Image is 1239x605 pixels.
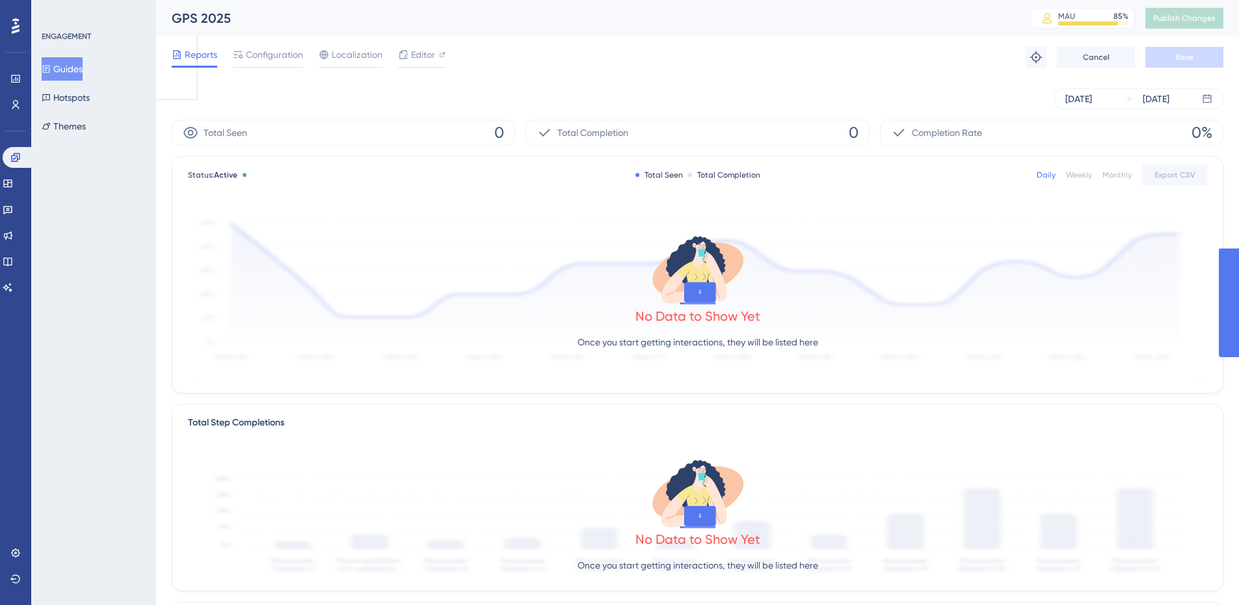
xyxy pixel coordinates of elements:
div: No Data to Show Yet [635,530,760,548]
button: Save [1145,47,1223,68]
span: Editor [411,47,435,62]
div: [DATE] [1065,91,1092,107]
div: Weekly [1066,170,1092,180]
div: Total Seen [635,170,683,180]
span: Completion Rate [912,125,982,141]
button: Cancel [1057,47,1135,68]
span: Total Completion [557,125,628,141]
span: Active [214,170,237,180]
span: Reports [185,47,217,62]
span: 0 [849,122,859,143]
div: [DATE] [1143,91,1169,107]
span: Export CSV [1154,170,1195,180]
div: Total Completion [688,170,760,180]
span: 0% [1192,122,1212,143]
div: Monthly [1102,170,1132,180]
span: Configuration [246,47,303,62]
button: Themes [42,114,86,138]
div: 85 % [1113,11,1128,21]
span: Localization [332,47,382,62]
p: Once you start getting interactions, they will be listed here [578,558,818,573]
span: Cancel [1083,52,1110,62]
button: Publish Changes [1145,8,1223,29]
div: Daily [1037,170,1056,180]
span: Save [1175,52,1193,62]
span: Total Seen [204,125,247,141]
span: Publish Changes [1153,13,1216,23]
iframe: UserGuiding AI Assistant Launcher [1184,554,1223,593]
div: ENGAGEMENT [42,31,91,42]
p: Once you start getting interactions, they will be listed here [578,334,818,350]
span: Status: [188,170,237,180]
div: No Data to Show Yet [635,307,760,325]
div: Total Step Completions [188,415,284,431]
button: Guides [42,57,83,81]
div: GPS 2025 [172,9,998,27]
button: Export CSV [1142,165,1207,185]
span: 0 [494,122,504,143]
button: Hotspots [42,86,90,109]
div: MAU [1058,11,1075,21]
